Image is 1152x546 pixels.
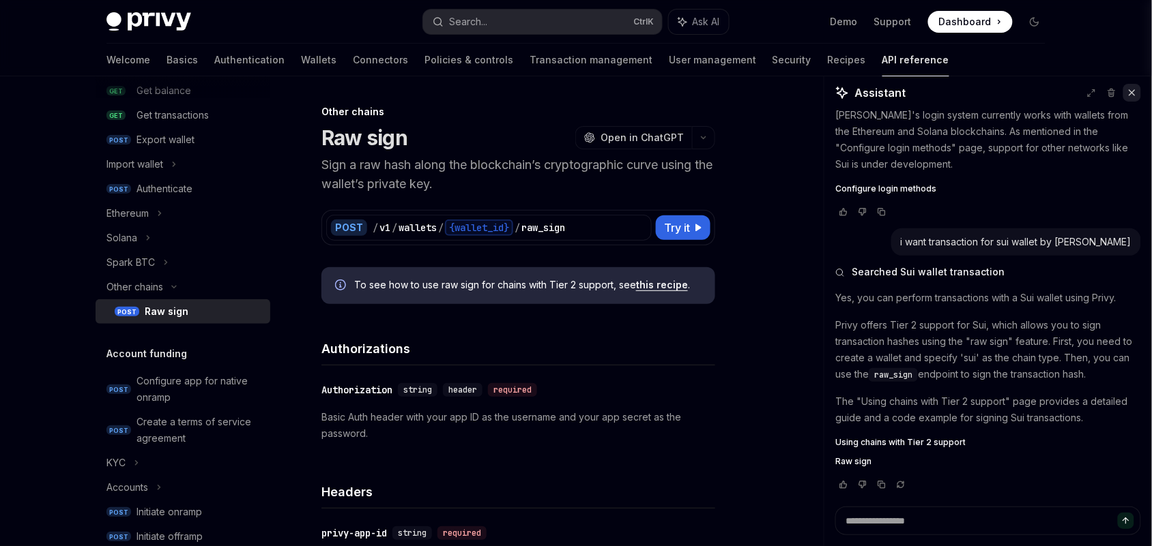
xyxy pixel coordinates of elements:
[106,279,163,295] div: Other chains
[882,44,949,76] a: API reference
[530,44,652,76] a: Transaction management
[136,414,262,446] div: Create a terms of service agreement
[633,16,654,27] span: Ctrl K
[353,44,408,76] a: Connectors
[831,15,858,29] a: Demo
[835,290,1141,306] p: Yes, you can perform transactions with a Sui wallet using Privy.
[106,184,131,194] span: POST
[106,110,126,121] span: GET
[96,369,270,410] a: POSTConfigure app for native onramp
[939,15,992,29] span: Dashboard
[106,455,126,471] div: KYC
[521,221,565,234] div: raw_sign
[106,12,191,31] img: dark logo
[398,528,427,539] span: string
[136,504,202,520] div: Initiate onramp
[321,526,387,540] div: privy-app-id
[106,254,155,271] div: Spark BTC
[96,299,270,324] a: POSTRaw sign
[835,437,966,448] span: Using chains with Tier 2 support
[96,103,270,127] a: GETGet transactions
[321,105,715,119] div: Other chains
[145,303,188,320] div: Raw sign
[115,307,139,317] span: POST
[445,219,513,236] div: {wallet_id}
[379,221,390,234] div: v1
[301,44,336,76] a: Wallets
[321,125,407,150] h1: Raw sign
[321,339,715,358] h4: Authorizations
[835,265,1141,279] button: Searched Sui wallet transaction
[636,279,688,291] a: this recipe
[106,479,148,496] div: Accounts
[773,44,811,76] a: Security
[488,383,537,397] div: required
[106,507,131,517] span: POST
[874,15,912,29] a: Support
[852,265,1005,279] span: Searched Sui wallet transaction
[321,483,715,501] h4: Headers
[331,219,367,236] div: POST
[214,44,285,76] a: Authentication
[96,177,270,201] a: POSTAuthenticate
[601,131,684,145] span: Open in ChatGPT
[106,532,131,542] span: POST
[669,44,756,76] a: User management
[835,456,872,467] span: Raw sign
[575,126,692,149] button: Open in ChatGPT
[1024,11,1046,33] button: Toggle dark mode
[835,107,1141,172] p: [PERSON_NAME]'s login system currently works with wallets from the Ethereum and Solana blockchain...
[136,373,262,406] div: Configure app for native onramp
[669,10,729,34] button: Ask AI
[335,279,349,293] svg: Info
[106,346,187,362] h5: Account funding
[373,221,378,234] div: /
[321,155,715,194] p: Sign a raw hash along the blockchain’s cryptographic curve using the wallet’s private key.
[321,383,392,397] div: Authorization
[901,235,1132,249] div: i want transaction for sui wallet by [PERSON_NAME]
[515,221,520,234] div: /
[835,317,1141,382] p: Privy offers Tier 2 support for Sui, which allows you to sign transaction hashes using the "raw s...
[136,528,203,545] div: Initiate offramp
[448,384,477,395] span: header
[449,14,487,30] div: Search...
[874,369,912,380] span: raw_sign
[835,456,1141,467] a: Raw sign
[106,44,150,76] a: Welcome
[167,44,198,76] a: Basics
[835,183,936,194] span: Configure login methods
[438,221,444,234] div: /
[835,437,1141,448] a: Using chains with Tier 2 support
[321,409,715,442] p: Basic Auth header with your app ID as the username and your app secret as the password.
[106,156,163,172] div: Import wallet
[854,85,906,101] span: Assistant
[656,215,710,240] button: Try it
[136,107,209,123] div: Get transactions
[354,278,702,292] span: To see how to use raw sign for chains with Tier 2 support, see .
[96,500,270,524] a: POSTInitiate onramp
[96,410,270,451] a: POSTCreate a terms of service agreement
[106,205,149,222] div: Ethereum
[392,221,397,234] div: /
[106,384,131,395] span: POST
[106,230,137,246] div: Solana
[692,15,719,29] span: Ask AI
[136,132,195,148] div: Export wallet
[136,181,192,197] div: Authenticate
[664,219,690,236] span: Try it
[1118,513,1134,529] button: Send message
[106,425,131,436] span: POST
[403,384,432,395] span: string
[835,393,1141,426] p: The "Using chains with Tier 2 support" page provides a detailed guide and a code example for sign...
[423,10,662,34] button: Search...CtrlK
[437,526,487,540] div: required
[835,183,1141,194] a: Configure login methods
[399,221,437,234] div: wallets
[928,11,1013,33] a: Dashboard
[96,127,270,152] a: POSTExport wallet
[424,44,513,76] a: Policies & controls
[828,44,866,76] a: Recipes
[106,135,131,145] span: POST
